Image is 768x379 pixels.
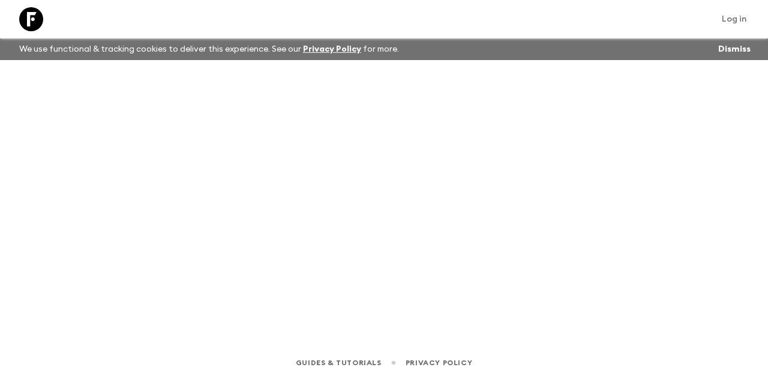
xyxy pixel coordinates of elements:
[406,356,472,369] a: Privacy Policy
[715,11,754,28] a: Log in
[14,38,404,60] p: We use functional & tracking cookies to deliver this experience. See our for more.
[303,45,361,53] a: Privacy Policy
[715,41,754,58] button: Dismiss
[296,356,382,369] a: Guides & Tutorials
